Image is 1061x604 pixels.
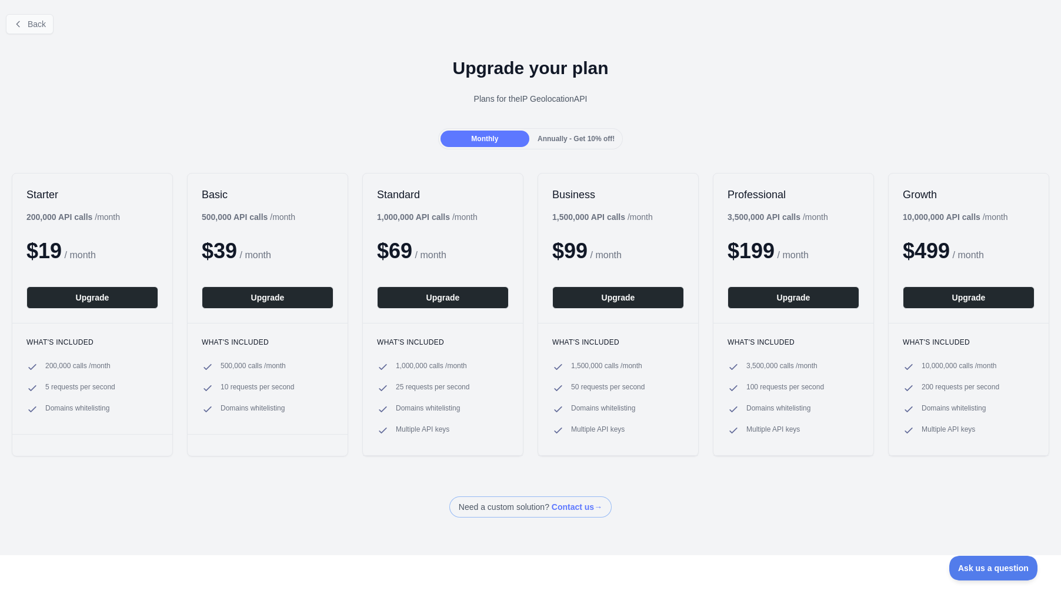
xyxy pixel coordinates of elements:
span: $ 69 [377,239,412,263]
span: $ 199 [728,239,775,263]
span: $ 99 [552,239,588,263]
b: 1,000,000 API calls [377,212,450,222]
h2: Business [552,188,684,202]
div: / month [552,211,653,223]
h2: Professional [728,188,859,202]
div: / month [728,211,828,223]
h2: Standard [377,188,509,202]
div: / month [377,211,478,223]
iframe: Toggle Customer Support [949,556,1037,580]
b: 1,500,000 API calls [552,212,625,222]
b: 3,500,000 API calls [728,212,800,222]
